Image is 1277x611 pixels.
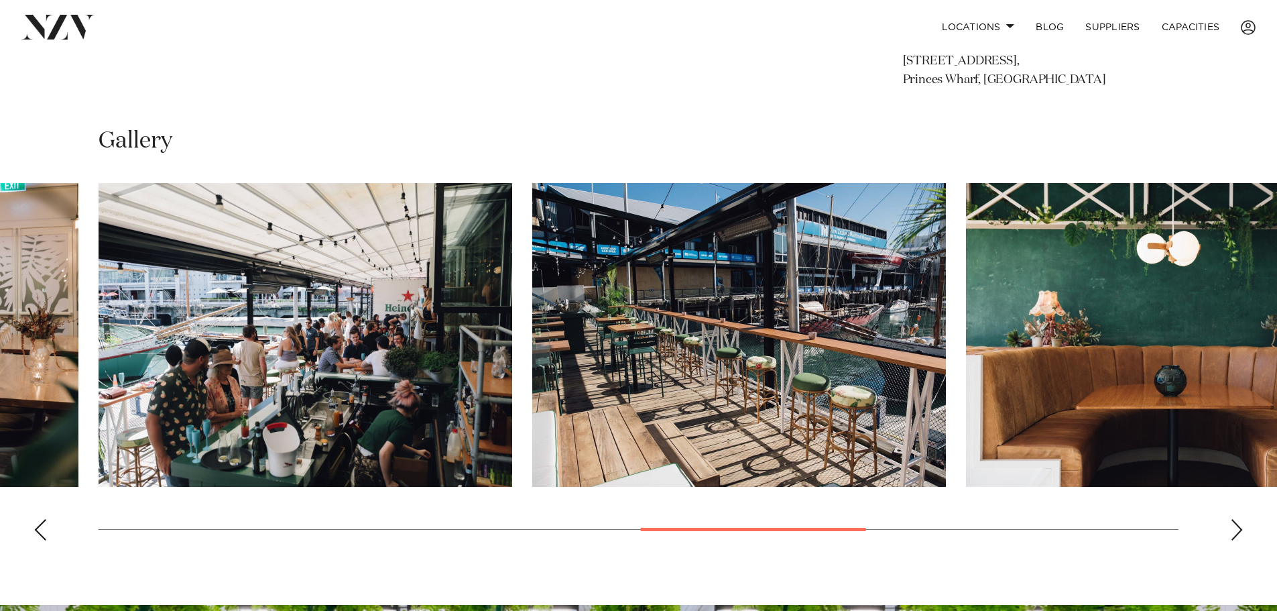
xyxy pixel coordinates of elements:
a: Locations [931,13,1025,42]
p: The Lula Inn [STREET_ADDRESS], Princes Wharf, [GEOGRAPHIC_DATA] [903,34,1121,90]
a: Capacities [1151,13,1231,42]
swiper-slide: 8 / 12 [532,183,946,487]
a: BLOG [1025,13,1075,42]
a: SUPPLIERS [1075,13,1150,42]
swiper-slide: 7 / 12 [99,183,512,487]
img: nzv-logo.png [21,15,95,39]
h2: Gallery [99,126,172,156]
